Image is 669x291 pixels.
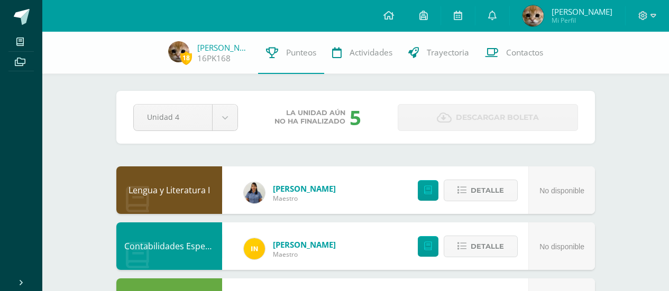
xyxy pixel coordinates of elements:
a: [PERSON_NAME] [197,42,250,53]
span: La unidad aún no ha finalizado [274,109,345,126]
span: Contactos [506,47,543,58]
span: Detalle [471,237,504,256]
span: Maestro [273,250,336,259]
a: Contactos [477,32,551,74]
span: [PERSON_NAME] [273,239,336,250]
span: [PERSON_NAME] [552,6,612,17]
img: 91d43002c1e6da35fcf826c9a618326d.png [244,238,265,259]
div: Lengua y Literatura I [116,166,222,214]
span: [PERSON_NAME] [273,183,336,194]
a: Trayectoria [400,32,477,74]
span: Punteos [286,47,316,58]
span: Descargar boleta [456,105,539,130]
button: Detalle [444,236,518,257]
span: Actividades [350,47,392,58]
button: Detalle [444,180,518,201]
span: No disponible [539,186,584,195]
span: Unidad 4 [147,105,199,129]
img: 8762b6bb3af3da8fe1474ae5a1e34521.png [168,41,189,62]
span: 18 [180,51,192,64]
span: Mi Perfil [552,16,612,25]
img: 1babb8b88831617249dcb93081d0b417.png [244,182,265,203]
span: Maestro [273,194,336,203]
a: Unidad 4 [134,105,237,130]
img: 8762b6bb3af3da8fe1474ae5a1e34521.png [523,5,544,26]
div: Contabilidades Especializadas [116,222,222,270]
a: Punteos [258,32,324,74]
span: No disponible [539,242,584,251]
div: 5 [350,104,361,131]
a: Actividades [324,32,400,74]
span: Trayectoria [427,47,469,58]
a: 16PK168 [197,53,231,64]
span: Detalle [471,181,504,200]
